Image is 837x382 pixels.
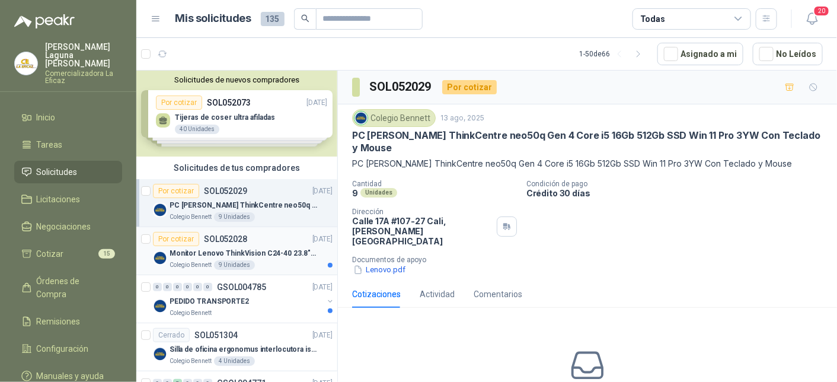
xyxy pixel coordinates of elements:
p: Colegio Bennett [170,212,212,222]
span: Tareas [37,138,63,151]
div: 0 [183,283,192,291]
p: [DATE] [312,234,333,245]
p: Colegio Bennett [170,356,212,366]
p: PC [PERSON_NAME] ThinkCentre neo50q Gen 4 Core i5 16Gb 512Gb SSD Win 11 Pro 3YW Con Teclado y Mouse [352,157,823,170]
div: Por cotizar [153,232,199,246]
p: SOL052029 [204,187,247,195]
span: Órdenes de Compra [37,275,111,301]
div: 0 [203,283,212,291]
p: Dirección [352,208,492,216]
span: 15 [98,249,115,259]
p: SOL052028 [204,235,247,243]
a: Órdenes de Compra [14,270,122,305]
img: Company Logo [153,347,167,361]
div: 9 Unidades [214,212,255,222]
p: Cantidad [352,180,517,188]
div: 1 - 50 de 66 [579,44,648,63]
p: 9 [352,188,358,198]
div: Unidades [360,188,397,198]
p: Monitor Lenovo ThinkVision C24-40 23.8" 3YW [170,248,317,259]
span: Remisiones [37,315,81,328]
a: Inicio [14,106,122,129]
button: No Leídos [753,43,823,65]
img: Company Logo [153,203,167,217]
span: Inicio [37,111,56,124]
p: Silla de oficina ergonomus interlocutora isósceles azul [170,344,317,355]
p: PC [PERSON_NAME] ThinkCentre neo50q Gen 4 Core i5 16Gb 512Gb SSD Win 11 Pro 3YW Con Teclado y Mouse [170,200,317,211]
span: 135 [261,12,285,26]
p: Colegio Bennett [170,308,212,318]
p: [DATE] [312,282,333,293]
div: Solicitudes de nuevos compradoresPor cotizarSOL052073[DATE] Tijeras de coser ultra afiladas40 Uni... [136,71,337,157]
a: 0 0 0 0 0 0 GSOL004785[DATE] Company LogoPEDIDO TRANSPORTE2Colegio Bennett [153,280,335,318]
div: Cerrado [153,328,190,342]
p: [PERSON_NAME] Laguna [PERSON_NAME] [45,43,122,68]
a: Por cotizarSOL052028[DATE] Company LogoMonitor Lenovo ThinkVision C24-40 23.8" 3YWColegio Bennett... [136,227,337,275]
h1: Mis solicitudes [175,10,251,27]
p: 13 ago, 2025 [440,113,484,124]
a: Tareas [14,133,122,156]
div: Actividad [420,288,455,301]
div: Comentarios [474,288,522,301]
a: Negociaciones [14,215,122,238]
p: Documentos de apoyo [352,256,832,264]
a: Licitaciones [14,188,122,211]
a: Por cotizarSOL052029[DATE] Company LogoPC [PERSON_NAME] ThinkCentre neo50q Gen 4 Core i5 16Gb 512... [136,179,337,227]
a: Configuración [14,338,122,360]
div: 4 Unidades [214,356,255,366]
p: PEDIDO TRANSPORTE2 [170,296,249,307]
p: PC [PERSON_NAME] ThinkCentre neo50q Gen 4 Core i5 16Gb 512Gb SSD Win 11 Pro 3YW Con Teclado y Mouse [352,129,823,155]
div: Cotizaciones [352,288,401,301]
div: 0 [163,283,172,291]
img: Company Logo [153,251,167,265]
p: Comercializadora La Eficaz [45,70,122,84]
a: Remisiones [14,310,122,333]
p: Crédito 30 días [526,188,832,198]
span: 20 [813,5,830,17]
p: Calle 17A #107-27 Cali , [PERSON_NAME][GEOGRAPHIC_DATA] [352,216,492,246]
p: GSOL004785 [217,283,266,291]
div: Por cotizar [442,80,497,94]
button: 20 [801,8,823,30]
div: Solicitudes de tus compradores [136,157,337,179]
p: Condición de pago [526,180,832,188]
div: 0 [173,283,182,291]
a: Cotizar15 [14,243,122,265]
button: Lenovo.pdf [352,264,407,276]
p: [DATE] [312,330,333,341]
p: [DATE] [312,186,333,197]
img: Company Logo [15,52,37,75]
span: Cotizar [37,247,64,260]
div: 0 [193,283,202,291]
span: Licitaciones [37,193,81,206]
img: Company Logo [354,112,368,125]
div: Por cotizar [153,184,199,198]
span: search [301,14,309,23]
div: Colegio Bennett [352,109,436,127]
div: 0 [153,283,162,291]
div: Todas [640,12,665,26]
span: Negociaciones [37,220,91,233]
span: Configuración [37,342,89,355]
img: Company Logo [153,299,167,313]
button: Solicitudes de nuevos compradores [141,75,333,84]
span: Solicitudes [37,165,78,179]
div: 9 Unidades [214,260,255,270]
img: Logo peakr [14,14,75,28]
a: CerradoSOL051304[DATE] Company LogoSilla de oficina ergonomus interlocutora isósceles azulColegio... [136,323,337,371]
h3: SOL052029 [369,78,433,96]
p: SOL051304 [194,331,238,339]
p: Colegio Bennett [170,260,212,270]
button: Asignado a mi [657,43,743,65]
a: Solicitudes [14,161,122,183]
